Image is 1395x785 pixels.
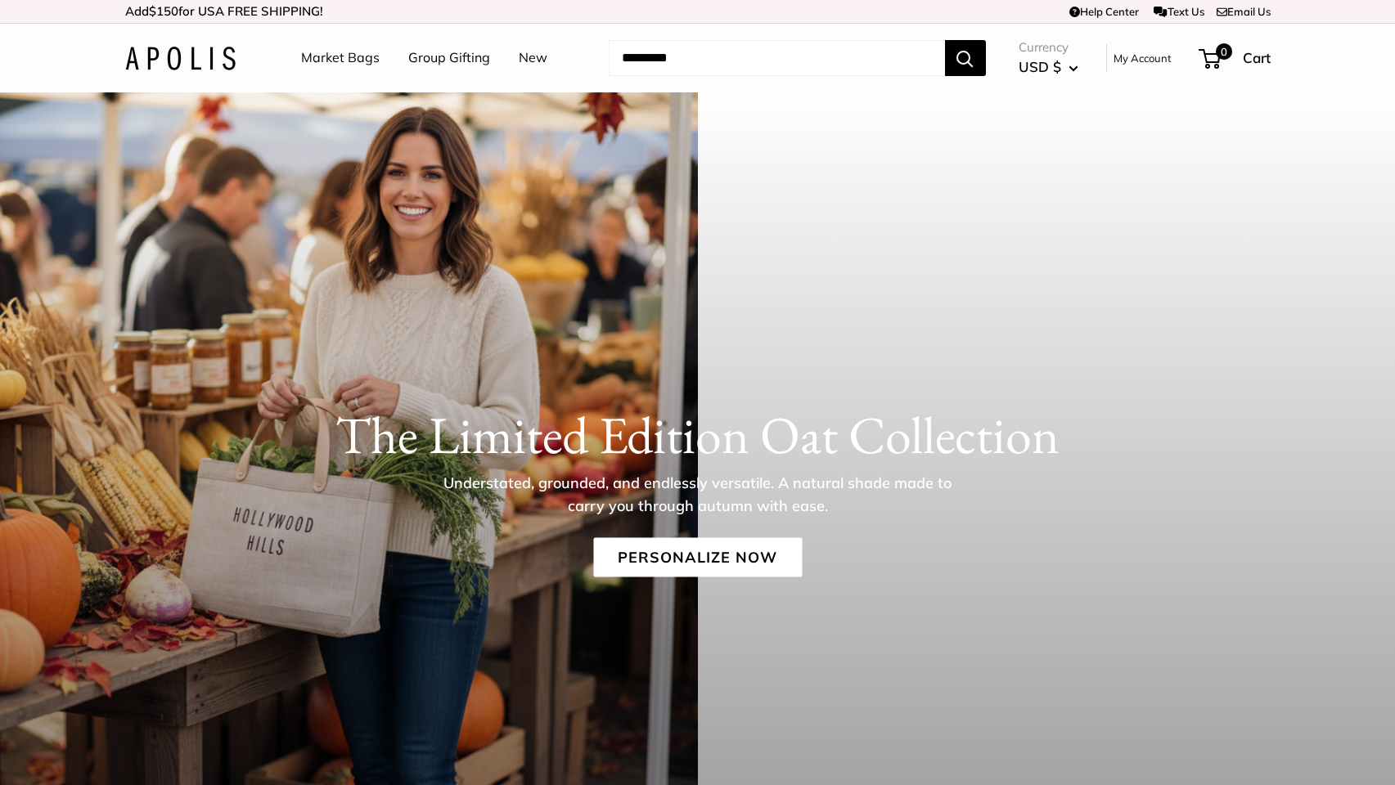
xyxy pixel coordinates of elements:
[301,46,380,70] a: Market Bags
[945,40,986,76] button: Search
[1019,58,1061,75] span: USD $
[1243,49,1271,66] span: Cart
[125,404,1271,466] h1: The Limited Edition Oat Collection
[408,46,490,70] a: Group Gifting
[1019,54,1078,80] button: USD $
[432,472,964,518] p: Understated, grounded, and endlessly versatile. A natural shade made to carry you through autumn ...
[125,47,236,70] img: Apolis
[1114,48,1172,68] a: My Account
[1217,5,1271,18] a: Email Us
[609,40,945,76] input: Search...
[1215,43,1231,60] span: 0
[519,46,547,70] a: New
[1154,5,1204,18] a: Text Us
[1200,45,1271,71] a: 0 Cart
[593,538,802,577] a: Personalize Now
[149,3,178,19] span: $150
[1069,5,1139,18] a: Help Center
[1019,36,1078,59] span: Currency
